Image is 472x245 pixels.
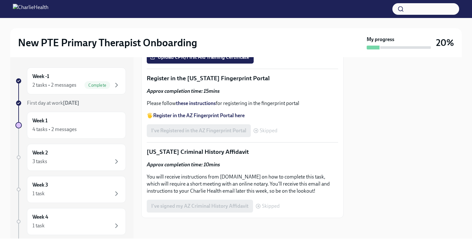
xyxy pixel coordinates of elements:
h6: Week 4 [32,214,48,221]
a: Week 31 task [15,176,126,203]
a: Week 14 tasks • 2 messages [15,112,126,139]
strong: My progress [367,36,394,43]
p: [US_STATE] Criminal History Affidavit [147,148,338,156]
label: Upload CPR/First Aid Training Certificate [147,51,254,64]
span: First day at work [27,100,79,106]
strong: [DATE] [63,100,79,106]
a: Week 23 tasks [15,144,126,171]
div: 3 tasks [32,158,47,165]
span: Complete [84,83,110,88]
h6: Week 3 [32,181,48,188]
div: 1 task [32,222,45,229]
div: 2 tasks • 2 messages [32,82,76,89]
h2: New PTE Primary Therapist Onboarding [18,36,197,49]
a: Register in the AZ Fingerprint Portal here [153,112,245,118]
h6: Week 1 [32,117,48,124]
a: Week 41 task [15,208,126,235]
div: 1 task [32,190,45,197]
span: Skipped [262,204,280,209]
div: 4 tasks • 2 messages [32,126,77,133]
img: CharlieHealth [13,4,48,14]
h6: Week -1 [32,73,49,80]
span: Skipped [260,128,277,133]
p: Register in the [US_STATE] Fingerprint Portal [147,74,338,83]
span: Upload CPR/First Aid Training Certificate [151,54,249,60]
a: First day at work[DATE] [15,100,126,107]
strong: Approx completion time: 15mins [147,88,220,94]
h3: 20% [436,37,454,48]
h6: Week 2 [32,149,48,156]
strong: Approx completion time: 10mins [147,162,220,168]
p: 🖐️ [147,112,338,119]
a: Week -12 tasks • 2 messagesComplete [15,67,126,94]
p: Please follow for registering in the fingerprint portal [147,100,338,107]
p: You will receive instructions from [DOMAIN_NAME] on how to complete this task, which will require... [147,173,338,195]
a: these instructions [176,100,216,106]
